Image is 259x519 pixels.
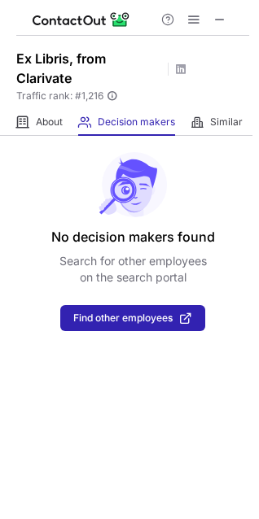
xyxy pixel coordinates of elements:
span: Traffic rank: # 1,216 [16,90,103,102]
img: No leads found [98,152,168,217]
p: Search for other employees on the search portal [59,253,207,286]
span: Decision makers [98,116,175,129]
h1: Ex Libris, from Clarivate [16,49,163,88]
span: Find other employees [73,312,173,324]
button: Find other employees [60,305,205,331]
span: About [36,116,63,129]
span: Similar [210,116,243,129]
img: ContactOut v5.3.10 [33,10,130,29]
header: No decision makers found [51,227,215,246]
